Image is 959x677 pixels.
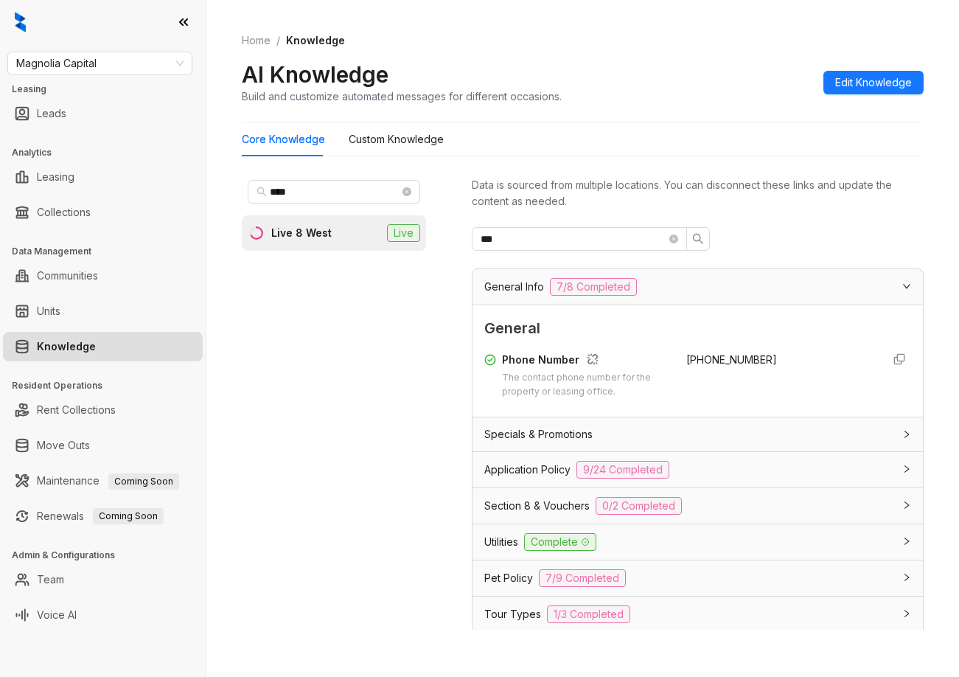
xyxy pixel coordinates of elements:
li: Leads [3,99,203,128]
div: General Info7/8 Completed [472,269,923,305]
div: UtilitiesComplete [472,524,923,560]
div: Core Knowledge [242,131,325,147]
li: Units [3,296,203,326]
img: logo [15,12,26,32]
span: Coming Soon [93,508,164,524]
h3: Analytics [12,146,206,159]
span: collapsed [902,465,911,473]
span: search [257,187,267,197]
li: Rent Collections [3,395,203,425]
span: collapsed [902,430,911,439]
div: The contact phone number for the property or leasing office. [502,371,669,399]
li: Maintenance [3,466,203,496]
div: Tour Types1/3 Completed [472,597,923,632]
span: Coming Soon [108,473,179,490]
span: search [692,233,704,245]
li: Communities [3,261,203,291]
span: Tour Types [484,606,541,622]
div: Section 8 & Vouchers0/2 Completed [472,488,923,524]
span: [PHONE_NUMBER] [686,353,777,366]
li: Team [3,565,203,594]
a: Home [239,32,273,49]
a: Move Outs [37,431,90,460]
span: Application Policy [484,462,571,478]
a: Leads [37,99,66,128]
a: Units [37,296,60,326]
span: collapsed [902,501,911,510]
h3: Data Management [12,245,206,258]
h3: Resident Operations [12,379,206,392]
a: Leasing [37,162,74,192]
span: 1/3 Completed [547,605,630,623]
div: Application Policy9/24 Completed [472,452,923,487]
span: Knowledge [286,34,345,46]
div: Live 8 West [271,225,332,241]
span: Pet Policy [484,570,533,586]
span: close-circle [669,235,678,243]
span: Specials & Promotions [484,426,593,442]
span: Section 8 & Vouchers [484,498,590,514]
h3: Leasing [12,83,206,96]
div: Pet Policy7/9 Completed [472,560,923,596]
span: collapsed [902,573,911,582]
li: Knowledge [3,332,203,361]
span: General [484,317,911,340]
a: Voice AI [37,600,77,630]
span: expanded [902,282,911,291]
div: Specials & Promotions [472,417,923,451]
span: collapsed [902,537,911,546]
span: close-circle [402,187,411,196]
span: Complete [524,533,596,551]
div: Custom Knowledge [349,131,444,147]
span: 9/24 Completed [576,461,669,479]
a: RenewalsComing Soon [37,501,164,531]
a: Collections [37,198,91,227]
li: Collections [3,198,203,227]
h2: AI Knowledge [242,60,388,88]
span: Edit Knowledge [835,74,912,91]
span: Live [387,224,420,242]
a: Communities [37,261,98,291]
li: Move Outs [3,431,203,460]
div: Build and customize automated messages for different occasions. [242,88,562,104]
span: 7/9 Completed [539,569,626,587]
li: Voice AI [3,600,203,630]
span: collapsed [902,609,911,618]
span: Magnolia Capital [16,52,184,74]
li: Leasing [3,162,203,192]
h3: Admin & Configurations [12,549,206,562]
span: Utilities [484,534,518,550]
a: Knowledge [37,332,96,361]
span: General Info [484,279,544,295]
li: Renewals [3,501,203,531]
span: 0/2 Completed [596,497,682,515]
span: 7/8 Completed [550,278,637,296]
li: / [276,32,280,49]
button: Edit Knowledge [823,71,924,94]
div: Phone Number [502,352,669,371]
a: Team [37,565,64,594]
a: Rent Collections [37,395,116,425]
div: Data is sourced from multiple locations. You can disconnect these links and update the content as... [472,177,924,209]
